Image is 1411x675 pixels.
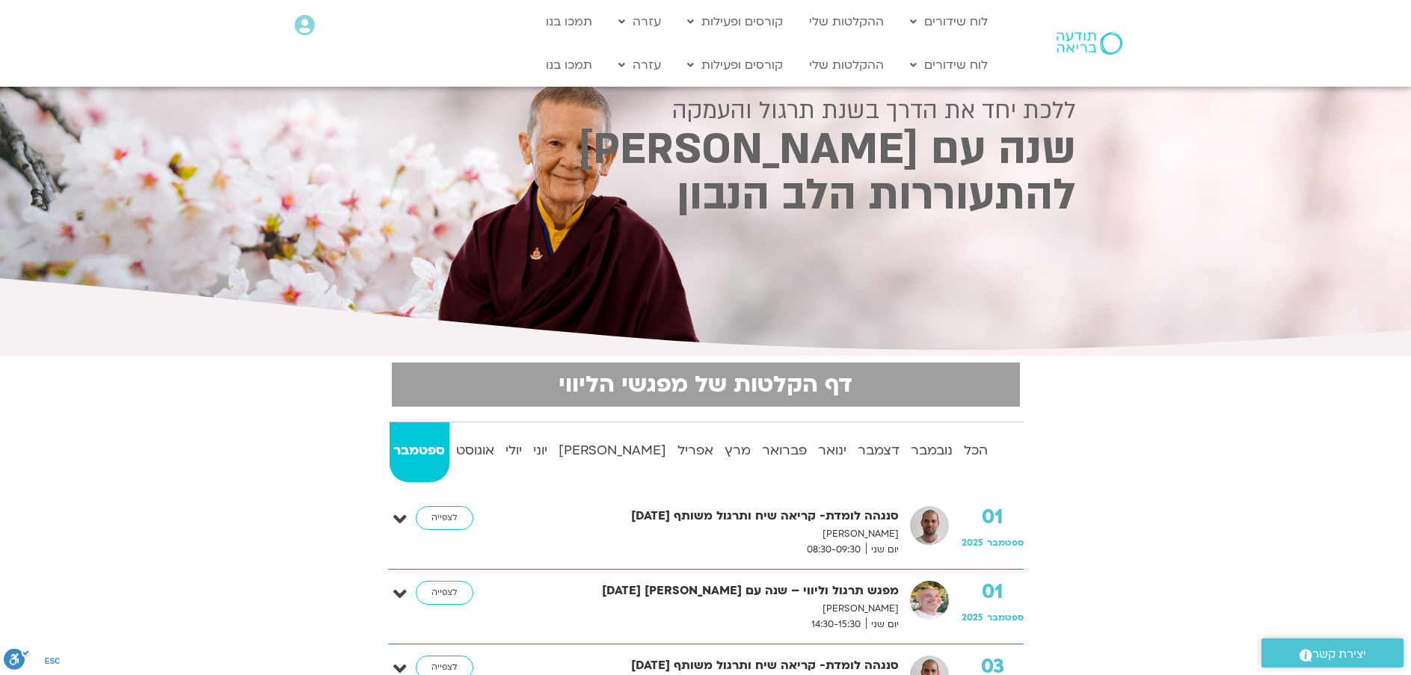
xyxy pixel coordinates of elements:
[401,372,1011,398] h2: דף הקלטות של מפגשי הליווי
[721,440,755,462] strong: מרץ
[987,611,1024,623] span: ספטמבר
[758,422,811,482] a: פברואר
[758,440,811,462] strong: פברואר
[506,526,899,542] p: [PERSON_NAME]
[866,617,899,632] span: יום שני
[336,176,1076,215] h2: להתעוררות הלב הנבון
[555,422,671,482] a: [PERSON_NAME]
[854,440,904,462] strong: דצמבר
[802,542,866,558] span: 08:30-09:30
[538,7,600,36] a: תמכו בנו
[506,581,899,601] strong: מפגש תרגול וליווי – שנה עם [PERSON_NAME] [DATE]
[866,542,899,558] span: יום שני
[907,440,957,462] strong: נובמבר
[538,51,600,79] a: תמכו בנו
[680,51,790,79] a: קורסים ופעילות
[903,7,995,36] a: לוח שידורים
[802,7,891,36] a: ההקלטות שלי
[336,130,1076,170] h2: שנה עם [PERSON_NAME]
[962,506,1024,528] strong: 01
[390,422,449,482] a: ספטמבר
[907,422,957,482] a: נובמבר
[529,422,552,482] a: יוני
[960,440,992,462] strong: הכל
[502,422,526,482] a: יולי
[806,617,866,632] span: 14:30-15:30
[1312,644,1366,665] span: יצירת קשר
[814,422,851,482] a: ינואר
[960,422,992,482] a: הכל
[452,440,499,462] strong: אוגוסט
[962,581,1024,603] strong: 01
[721,422,755,482] a: מרץ
[452,422,499,482] a: אוגוסט
[390,440,449,462] strong: ספטמבר
[854,422,904,482] a: דצמבר
[529,440,552,462] strong: יוני
[962,537,983,549] span: 2025
[336,97,1076,124] h2: ללכת יחד את הדרך בשנת תרגול והעמקה
[416,506,473,530] a: לצפייה
[506,601,899,617] p: [PERSON_NAME]
[680,7,790,36] a: קורסים ופעילות
[987,537,1024,549] span: ספטמבר
[1057,32,1122,55] img: תודעה בריאה
[814,440,851,462] strong: ינואר
[674,440,718,462] strong: אפריל
[416,581,473,605] a: לצפייה
[802,51,891,79] a: ההקלטות שלי
[903,51,995,79] a: לוח שידורים
[502,440,526,462] strong: יולי
[611,7,668,36] a: עזרה
[555,440,671,462] strong: [PERSON_NAME]
[1261,638,1404,668] a: יצירת קשר
[962,611,983,623] span: 2025
[611,51,668,79] a: עזרה
[506,506,899,526] strong: סנגהה לומדת- קריאה שיח ותרגול משותף [DATE]
[674,422,718,482] a: אפריל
